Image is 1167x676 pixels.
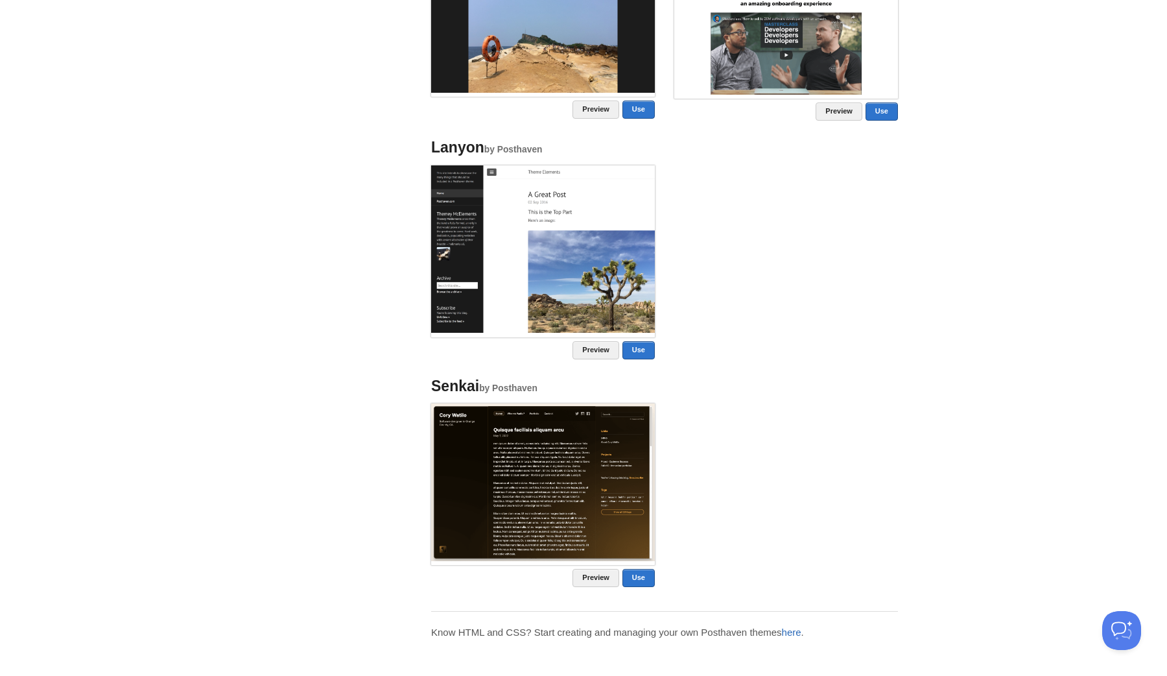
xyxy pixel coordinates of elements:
a: Use [866,103,898,121]
a: Preview [572,101,619,119]
small: by Posthaven [484,145,543,154]
a: here [782,627,801,638]
img: Screenshot [431,404,655,561]
iframe: Help Scout Beacon - Open [1102,611,1141,650]
p: Know HTML and CSS? Start creating and managing your own Posthaven themes . [431,625,898,639]
h4: Senkai [431,378,655,394]
a: Preview [572,341,619,359]
a: Preview [816,103,862,121]
img: Screenshot [431,165,655,333]
a: Use [622,341,655,359]
small: by Posthaven [479,383,537,393]
a: Use [622,101,655,119]
h4: Lanyon [431,139,655,156]
a: Preview [572,569,619,587]
a: Use [622,569,655,587]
